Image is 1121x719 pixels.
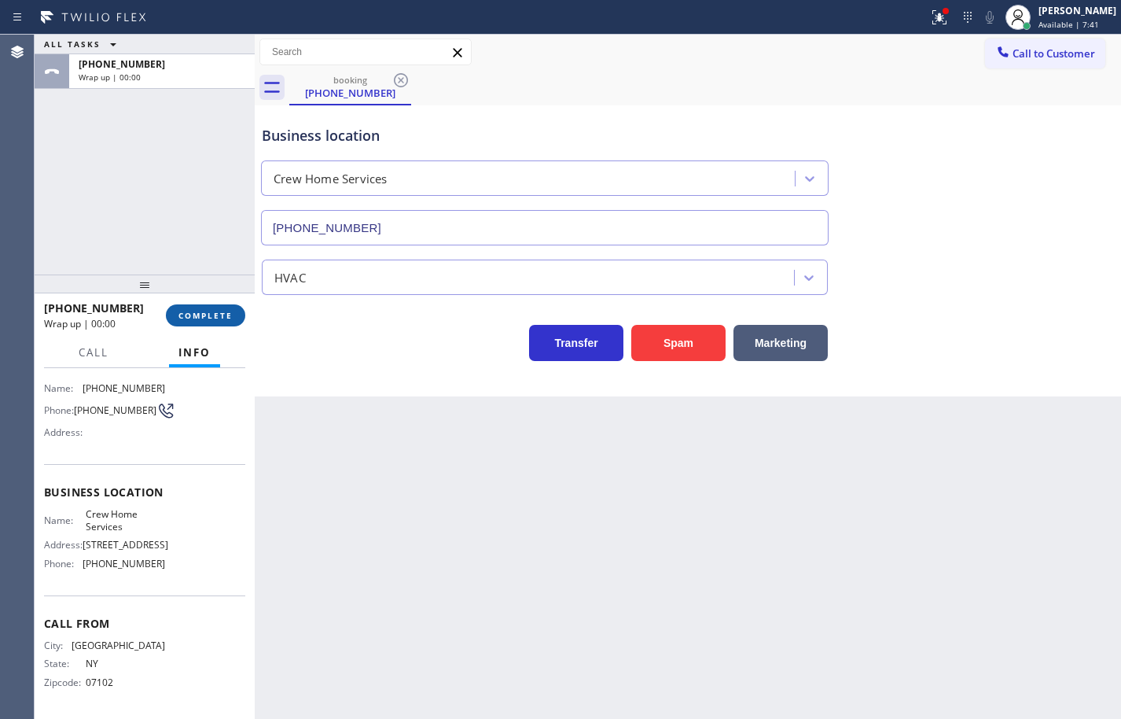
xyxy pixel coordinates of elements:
[79,72,141,83] span: Wrap up | 00:00
[86,677,164,688] span: 07102
[44,658,86,669] span: State:
[44,640,72,651] span: City:
[74,404,156,416] span: [PHONE_NUMBER]
[44,404,74,416] span: Phone:
[733,325,828,361] button: Marketing
[631,325,726,361] button: Spam
[260,39,471,65] input: Search
[44,317,116,330] span: Wrap up | 00:00
[178,310,233,321] span: COMPLETE
[86,658,164,669] span: NY
[1038,19,1099,30] span: Available | 7:41
[69,337,118,368] button: Call
[166,304,245,326] button: COMPLETE
[44,514,86,526] span: Name:
[44,558,83,570] span: Phone:
[35,35,132,53] button: ALL TASKS
[274,268,306,286] div: HVAC
[44,39,101,50] span: ALL TASKS
[1038,4,1116,17] div: [PERSON_NAME]
[83,382,165,394] span: [PHONE_NUMBER]
[178,345,211,359] span: Info
[44,382,83,394] span: Name:
[262,125,828,146] div: Business location
[44,616,245,631] span: Call From
[79,57,165,71] span: [PHONE_NUMBER]
[291,70,410,104] div: (646) 203-9830
[979,6,1001,28] button: Mute
[44,539,83,551] span: Address:
[291,74,410,86] div: booking
[79,345,108,359] span: Call
[261,210,829,245] input: Phone Number
[274,170,388,188] div: Crew Home Services
[83,558,165,570] span: [PHONE_NUMBER]
[86,508,164,533] span: Crew Home Services
[529,325,623,361] button: Transfer
[291,86,410,100] div: [PHONE_NUMBER]
[44,301,144,315] span: [PHONE_NUMBER]
[985,39,1105,68] button: Call to Customer
[44,485,245,500] span: Business location
[1013,46,1095,61] span: Call to Customer
[44,677,86,688] span: Zipcode:
[169,337,220,368] button: Info
[44,426,86,438] span: Address:
[83,539,168,551] span: [STREET_ADDRESS]
[72,640,165,651] span: [GEOGRAPHIC_DATA]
